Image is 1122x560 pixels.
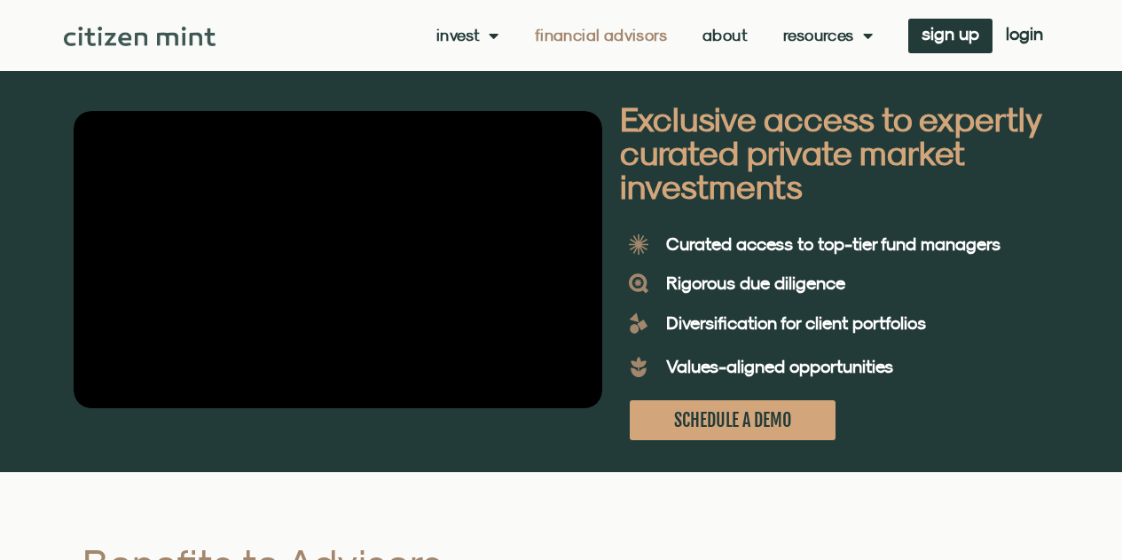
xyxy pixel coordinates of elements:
[436,27,873,44] nav: Menu
[993,19,1056,53] a: login
[1006,28,1043,40] span: login
[535,27,667,44] a: Financial Advisors
[908,19,993,53] a: sign up
[630,400,836,440] a: SCHEDULE A DEMO
[783,27,873,44] a: Resources
[702,27,748,44] a: About
[436,27,499,44] a: Invest
[922,28,979,40] span: sign up
[620,99,1040,206] b: Exclusive access to expertly curated private market investments
[64,27,216,46] img: Citizen Mint
[666,272,845,293] b: Rigorous due diligence
[666,356,893,376] b: Values-aligned opportunities
[674,409,791,431] span: SCHEDULE A DEMO
[666,233,1000,254] b: Curated access to top-tier fund managers
[666,312,926,333] b: Diversification for client portfolios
